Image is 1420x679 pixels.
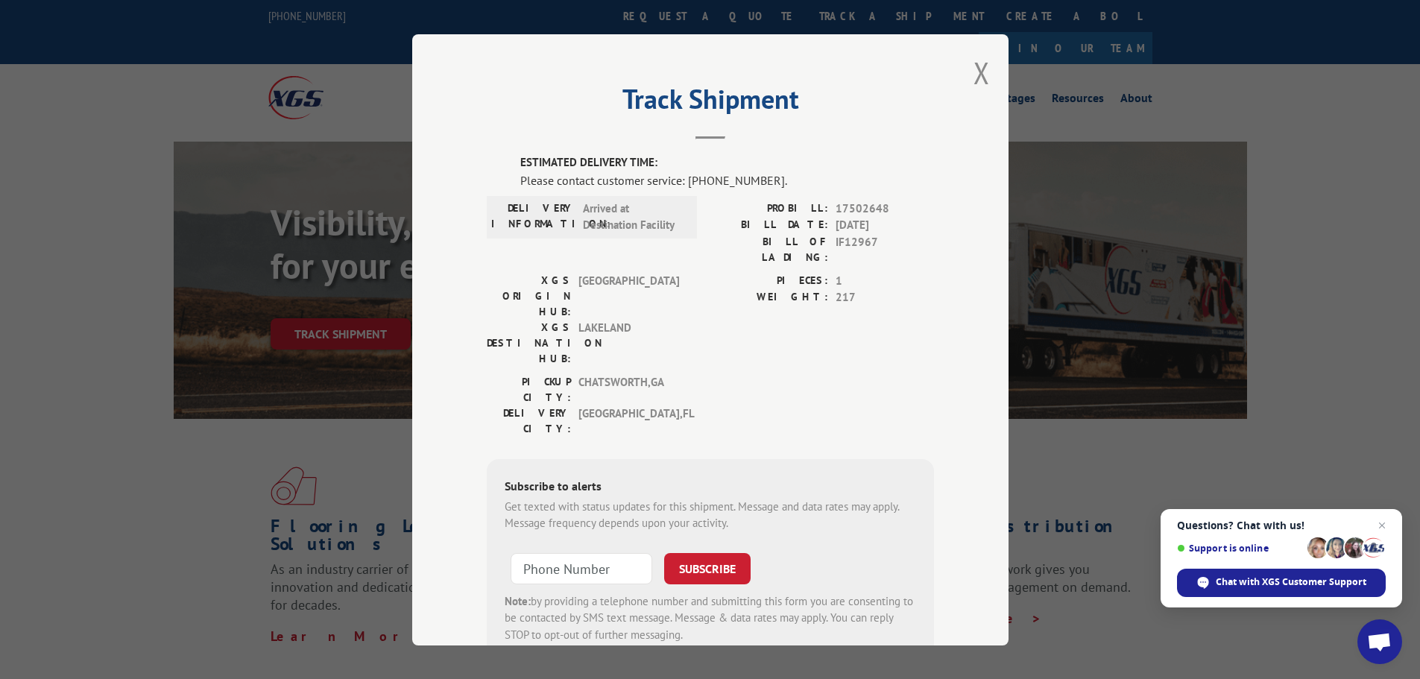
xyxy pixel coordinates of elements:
[836,217,934,234] span: [DATE]
[836,233,934,265] span: IF12967
[1177,519,1386,531] span: Questions? Chat with us!
[491,200,575,233] label: DELIVERY INFORMATION:
[1216,575,1366,589] span: Chat with XGS Customer Support
[1373,517,1391,534] span: Close chat
[487,405,571,436] label: DELIVERY CITY:
[1357,619,1402,664] div: Open chat
[578,373,679,405] span: CHATSWORTH , GA
[710,272,828,289] label: PIECES:
[505,593,531,607] strong: Note:
[578,405,679,436] span: [GEOGRAPHIC_DATA] , FL
[520,154,934,171] label: ESTIMATED DELIVERY TIME:
[974,53,990,92] button: Close modal
[836,200,934,217] span: 17502648
[1177,543,1302,554] span: Support is online
[710,200,828,217] label: PROBILL:
[578,272,679,319] span: [GEOGRAPHIC_DATA]
[487,319,571,366] label: XGS DESTINATION HUB:
[511,552,652,584] input: Phone Number
[487,272,571,319] label: XGS ORIGIN HUB:
[578,319,679,366] span: LAKELAND
[1177,569,1386,597] div: Chat with XGS Customer Support
[664,552,751,584] button: SUBSCRIBE
[836,289,934,306] span: 217
[583,200,684,233] span: Arrived at Destination Facility
[505,498,916,531] div: Get texted with status updates for this shipment. Message and data rates may apply. Message frequ...
[836,272,934,289] span: 1
[710,217,828,234] label: BILL DATE:
[710,289,828,306] label: WEIGHT:
[710,233,828,265] label: BILL OF LADING:
[487,373,571,405] label: PICKUP CITY:
[505,476,916,498] div: Subscribe to alerts
[505,593,916,643] div: by providing a telephone number and submitting this form you are consenting to be contacted by SM...
[520,171,934,189] div: Please contact customer service: [PHONE_NUMBER].
[487,89,934,117] h2: Track Shipment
